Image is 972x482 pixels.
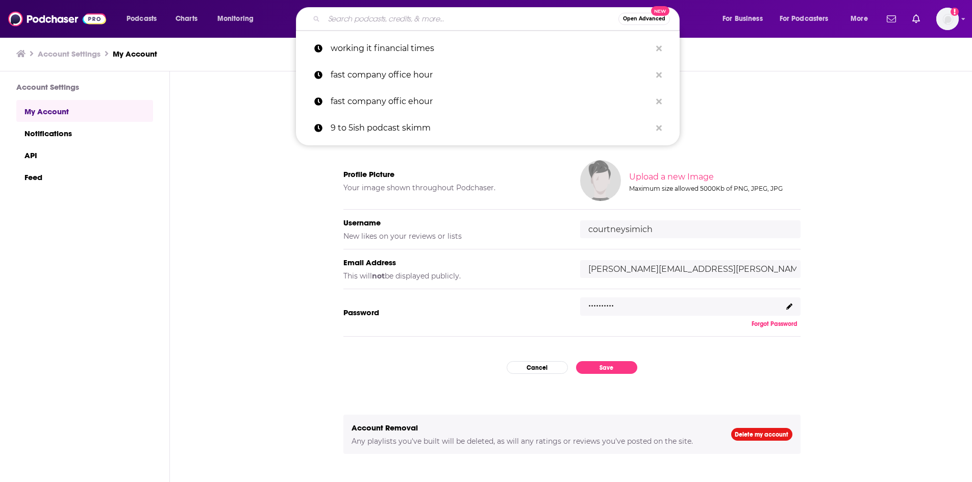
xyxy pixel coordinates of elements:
[936,8,959,30] button: Show profile menu
[343,169,564,179] h5: Profile Picture
[629,185,799,192] div: Maximum size allowed 5000Kb of PNG, JPEG, JPG
[936,8,959,30] span: Logged in as courtneysimich
[296,62,680,88] a: fast company office hour
[580,220,801,238] input: username
[16,144,153,166] a: API
[324,11,618,27] input: Search podcasts, credits, & more...
[38,49,101,59] a: Account Settings
[651,6,669,16] span: New
[296,115,680,141] a: 9 to 5ish podcast skimm
[722,12,763,26] span: For Business
[352,423,715,433] h5: Account Removal
[623,16,665,21] span: Open Advanced
[576,361,637,374] button: Save
[715,11,776,27] button: open menu
[296,35,680,62] a: working it financial times
[851,12,868,26] span: More
[343,258,564,267] h5: Email Address
[343,232,564,241] h5: New likes on your reviews or lists
[8,9,106,29] img: Podchaser - Follow, Share and Rate Podcasts
[113,49,157,59] a: My Account
[507,361,568,374] button: Cancel
[780,12,829,26] span: For Podcasters
[127,12,157,26] span: Podcasts
[343,183,564,192] h5: Your image shown throughout Podchaser.
[773,11,843,27] button: open menu
[119,11,170,27] button: open menu
[731,428,792,441] a: Delete my account
[749,320,801,328] button: Forgot Password
[296,88,680,115] a: fast company offic ehour
[951,8,959,16] svg: Add a profile image
[580,160,621,201] img: Your profile image
[16,100,153,122] a: My Account
[372,271,385,281] b: not
[343,271,564,281] h5: This will be displayed publicly.
[331,62,651,88] p: fast company office hour
[331,35,651,62] p: working it financial times
[580,260,801,278] input: email
[843,11,881,27] button: open menu
[210,11,267,27] button: open menu
[936,8,959,30] img: User Profile
[16,122,153,144] a: Notifications
[16,166,153,188] a: Feed
[331,115,651,141] p: 9 to 5ish podcast skimm
[169,11,204,27] a: Charts
[343,218,564,227] h5: Username
[343,308,564,317] h5: Password
[588,295,614,310] p: ..........
[306,7,689,31] div: Search podcasts, credits, & more...
[908,10,924,28] a: Show notifications dropdown
[331,88,651,115] p: fast company offic ehour
[176,12,197,26] span: Charts
[883,10,900,28] a: Show notifications dropdown
[352,437,715,446] h5: Any playlists you've built will be deleted, as will any ratings or reviews you've posted on the s...
[16,82,153,92] h3: Account Settings
[618,13,670,25] button: Open AdvancedNew
[217,12,254,26] span: Monitoring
